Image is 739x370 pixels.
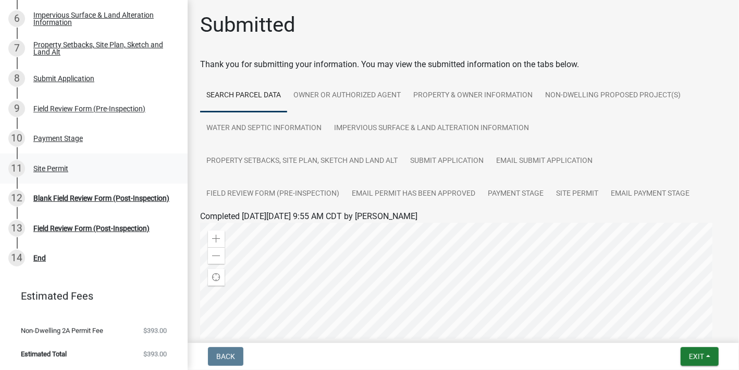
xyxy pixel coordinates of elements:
[539,79,687,112] a: Non-Dwelling Proposed Project(s)
[8,190,25,207] div: 12
[200,58,726,71] div: Thank you for submitting your information. You may view the submitted information on the tabs below.
[8,220,25,237] div: 13
[550,177,605,211] a: Site Permit
[8,250,25,266] div: 14
[21,351,67,358] span: Estimated Total
[200,177,346,211] a: Field Review Form (Pre-Inspection)
[208,231,225,247] div: Zoom in
[8,160,25,177] div: 11
[33,105,145,112] div: Field Review Form (Pre-Inspection)
[33,195,169,202] div: Blank Field Review Form (Post-Inspection)
[143,327,167,334] span: $393.00
[200,112,328,145] a: Water and Septic Information
[33,75,94,82] div: Submit Application
[8,40,25,57] div: 7
[8,100,25,117] div: 9
[33,225,150,232] div: Field Review Form (Post-Inspection)
[407,79,539,112] a: Property & Owner Information
[287,79,407,112] a: Owner or Authorized Agent
[21,327,103,334] span: Non-Dwelling 2A Permit Fee
[200,79,287,112] a: Search Parcel Data
[8,130,25,147] div: 10
[8,10,25,27] div: 6
[33,165,68,172] div: Site Permit
[346,177,482,211] a: Email Permit Has Been Approved
[404,145,490,178] a: Submit Application
[8,70,25,87] div: 8
[328,112,535,145] a: Impervious Surface & Land Alteration Information
[208,347,243,366] button: Back
[33,254,46,262] div: End
[200,12,295,37] h1: Submitted
[689,352,704,361] span: Exit
[200,145,404,178] a: Property Setbacks, Site Plan, Sketch and Land Alt
[482,177,550,211] a: Payment Stage
[681,347,719,366] button: Exit
[208,269,225,286] div: Find my location
[208,247,225,264] div: Zoom out
[490,145,599,178] a: Email Submit Application
[605,177,696,211] a: Email Payment Stage
[216,352,235,361] span: Back
[33,41,171,56] div: Property Setbacks, Site Plan, Sketch and Land Alt
[8,286,171,307] a: Estimated Fees
[143,351,167,358] span: $393.00
[200,211,417,221] span: Completed [DATE][DATE] 9:55 AM CDT by [PERSON_NAME]
[33,11,171,26] div: Impervious Surface & Land Alteration Information
[33,135,83,142] div: Payment Stage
